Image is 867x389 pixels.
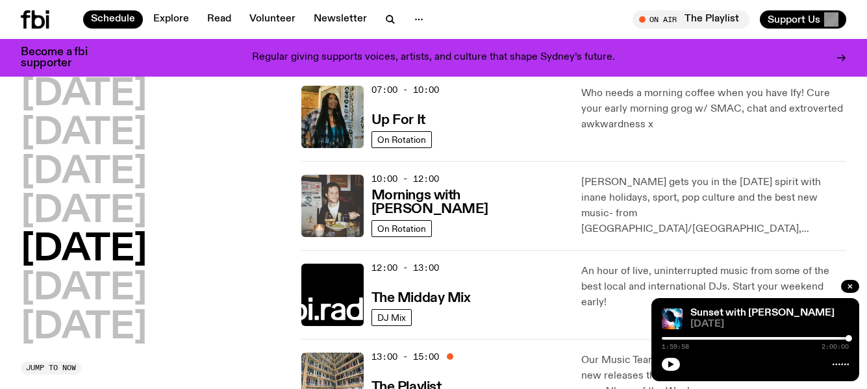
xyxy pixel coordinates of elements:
[21,310,147,346] button: [DATE]
[581,175,846,237] p: [PERSON_NAME] gets you in the [DATE] spirit with inane holidays, sport, pop culture and the best ...
[760,10,846,29] button: Support Us
[301,175,364,237] img: Sam blankly stares at the camera, brightly lit by a camera flash wearing a hat collared shirt and...
[199,10,239,29] a: Read
[371,309,412,326] a: DJ Mix
[252,52,615,64] p: Regular giving supports voices, artists, and culture that shape Sydney’s future.
[371,289,471,305] a: The Midday Mix
[371,351,439,363] span: 13:00 - 15:00
[145,10,197,29] a: Explore
[83,10,143,29] a: Schedule
[21,194,147,230] button: [DATE]
[377,223,426,233] span: On Rotation
[371,114,425,127] h3: Up For It
[377,134,426,144] span: On Rotation
[377,312,406,322] span: DJ Mix
[301,86,364,148] img: Ify - a Brown Skin girl with black braided twists, looking up to the side with her tongue stickin...
[21,232,147,268] button: [DATE]
[21,362,81,375] button: Jump to now
[21,155,147,191] button: [DATE]
[21,116,147,152] button: [DATE]
[371,189,566,216] h3: Mornings with [PERSON_NAME]
[371,131,432,148] a: On Rotation
[242,10,303,29] a: Volunteer
[581,264,846,310] p: An hour of live, uninterrupted music from some of the best local and international DJs. Start you...
[822,344,849,350] span: 2:00:00
[371,262,439,274] span: 12:00 - 13:00
[21,271,147,307] button: [DATE]
[21,77,147,113] button: [DATE]
[581,86,846,132] p: Who needs a morning coffee when you have Ify! Cure your early morning grog w/ SMAC, chat and extr...
[371,173,439,185] span: 10:00 - 12:00
[371,186,566,216] a: Mornings with [PERSON_NAME]
[371,292,471,305] h3: The Midday Mix
[662,344,689,350] span: 1:59:58
[371,111,425,127] a: Up For It
[21,47,104,69] h3: Become a fbi supporter
[371,84,439,96] span: 07:00 - 10:00
[690,308,835,318] a: Sunset with [PERSON_NAME]
[633,10,749,29] button: On AirThe Playlist
[306,10,375,29] a: Newsletter
[371,220,432,237] a: On Rotation
[768,14,820,25] span: Support Us
[662,308,683,329] img: Simon Caldwell stands side on, looking downwards. He has headphones on. Behind him is a brightly ...
[26,364,76,371] span: Jump to now
[690,320,849,329] span: [DATE]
